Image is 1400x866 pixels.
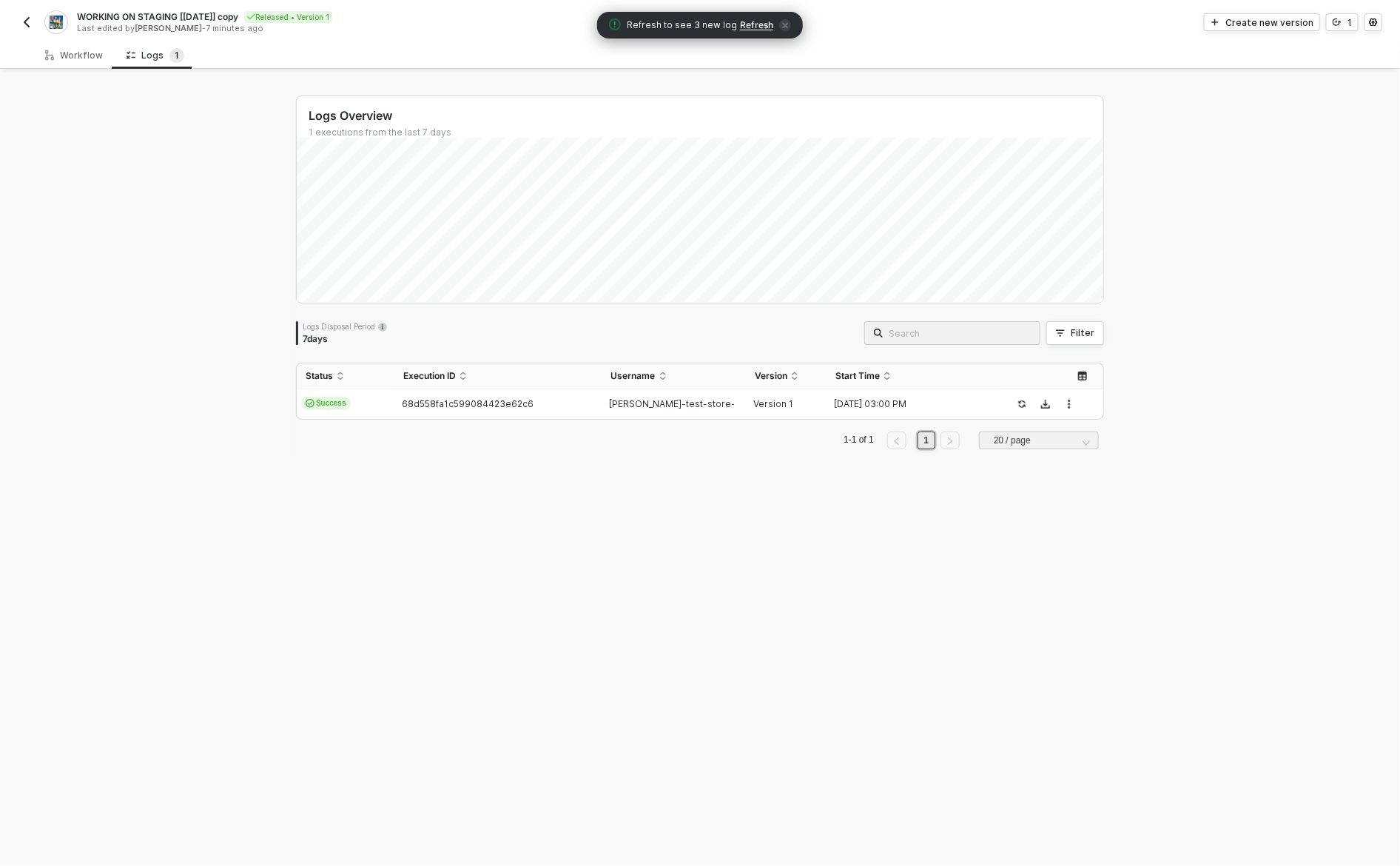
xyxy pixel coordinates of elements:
[827,363,1000,389] th: Start Time
[755,370,787,382] span: Version
[77,10,238,23] span: WORKING ON STAGING [[DATE]] copy
[994,429,1090,452] span: 20 / page
[403,370,456,382] span: Execution ID
[303,321,387,332] div: Logs Disposal Period
[841,432,876,449] li: 1-1 of 1
[1211,18,1219,27] span: icon-play
[885,432,909,449] li: Previous Page
[21,16,33,28] img: back
[1204,13,1320,31] button: Create new version
[609,19,621,30] span: icon-exclamation
[940,432,960,449] button: right
[740,19,773,31] span: Refresh
[887,432,906,449] button: left
[779,19,791,31] span: icon-close
[610,398,748,409] span: [PERSON_NAME]-test-store-s...
[1326,13,1359,31] button: 1
[938,432,962,449] li: Next Page
[746,363,827,389] th: Version
[309,108,1103,124] div: Logs Overview
[303,333,387,345] div: 7 days
[1046,321,1104,345] button: Filter
[602,363,747,389] th: Username
[889,325,1031,341] input: Search
[1078,372,1087,380] span: icon-table
[1017,400,1026,409] span: icon-success-page
[946,437,955,446] span: right
[297,363,394,389] th: Status
[920,432,934,449] a: 1
[309,127,1103,138] div: 1 executions from the last 7 days
[301,397,351,410] span: Success
[611,370,656,382] span: Username
[402,398,534,409] span: 68d558fa1c599084423e62c6
[169,48,184,63] sup: 1
[306,399,314,408] span: icon-cards
[244,11,332,23] div: Released • Version 1
[1071,327,1094,339] div: Filter
[45,50,103,61] div: Workflow
[1369,18,1378,27] span: icon-settings
[627,19,737,33] span: Refresh to see 3 new log
[394,363,602,389] th: Execution ID
[1041,400,1050,409] span: icon-download
[50,16,62,29] img: integration-icon
[127,48,184,63] div: Logs
[753,398,793,409] span: Version 1
[306,370,333,382] span: Status
[135,23,202,33] span: [PERSON_NAME]
[18,13,36,31] button: back
[918,432,935,449] li: 1
[1225,16,1313,29] div: Create new version
[1333,18,1342,27] span: icon-versioning
[835,370,880,382] span: Start Time
[892,437,901,446] span: left
[175,50,179,61] span: 1
[77,23,699,34] div: Last edited by - 7 minutes ago
[827,398,988,410] div: [DATE] 03:00 PM
[979,432,1099,455] div: Page Size
[988,432,1090,449] input: Page Size
[1347,16,1352,29] div: 1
